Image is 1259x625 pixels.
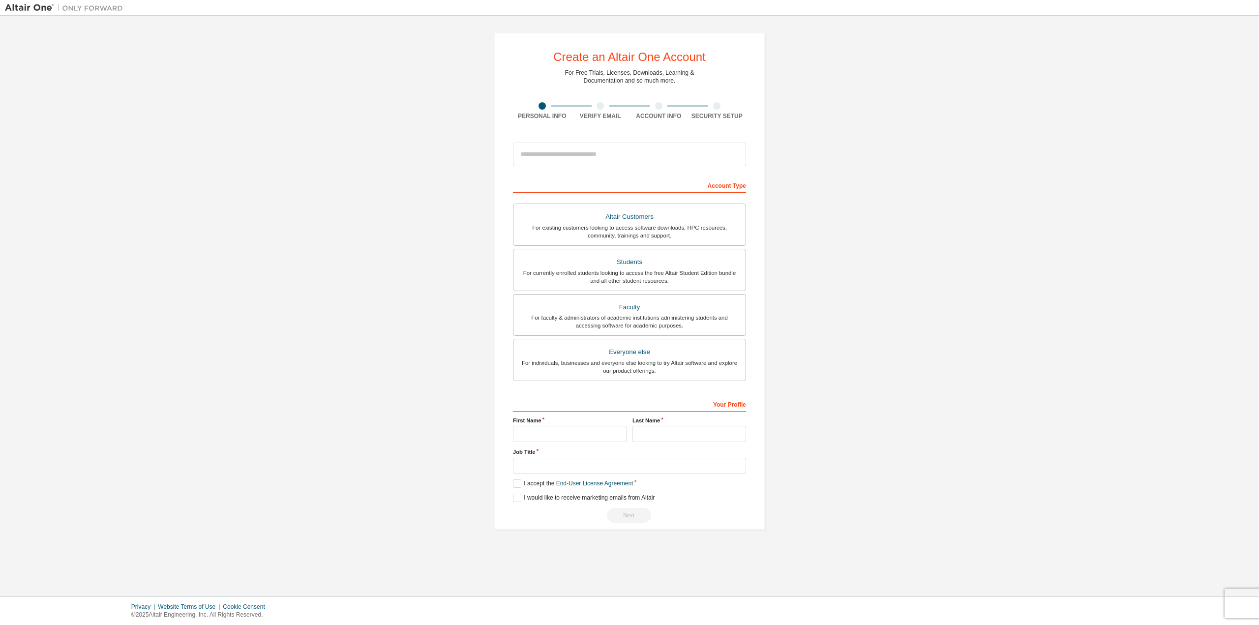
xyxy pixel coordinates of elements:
div: Account Info [629,112,688,120]
div: Read and acccept EULA to continue [513,508,746,523]
div: Security Setup [688,112,747,120]
div: For individuals, businesses and everyone else looking to try Altair software and explore our prod... [519,359,740,375]
div: For currently enrolled students looking to access the free Altair Student Edition bundle and all ... [519,269,740,285]
a: End-User License Agreement [556,480,633,487]
div: Account Type [513,177,746,193]
div: For faculty & administrators of academic institutions administering students and accessing softwa... [519,314,740,329]
p: © 2025 Altair Engineering, Inc. All Rights Reserved. [131,611,271,619]
div: Altair Customers [519,210,740,224]
div: Cookie Consent [223,603,270,611]
label: I would like to receive marketing emails from Altair [513,494,655,502]
label: First Name [513,417,627,424]
div: Verify Email [571,112,630,120]
label: Job Title [513,448,746,456]
div: For existing customers looking to access software downloads, HPC resources, community, trainings ... [519,224,740,239]
div: Students [519,255,740,269]
label: I accept the [513,479,633,488]
div: Everyone else [519,345,740,359]
div: Privacy [131,603,158,611]
div: Personal Info [513,112,571,120]
div: Faculty [519,300,740,314]
div: Website Terms of Use [158,603,223,611]
label: Last Name [632,417,746,424]
div: For Free Trials, Licenses, Downloads, Learning & Documentation and so much more. [565,69,694,85]
img: Altair One [5,3,128,13]
div: Your Profile [513,396,746,412]
div: Create an Altair One Account [553,51,706,63]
